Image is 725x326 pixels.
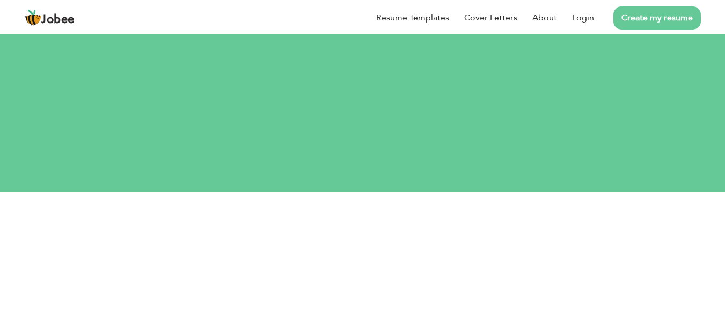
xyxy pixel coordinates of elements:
a: Resume Templates [376,11,449,24]
a: Create my resume [613,6,701,30]
span: Jobee [41,14,75,26]
a: Jobee [24,9,75,26]
a: Cover Letters [464,11,517,24]
a: About [532,11,557,24]
a: Login [572,11,594,24]
img: jobee.io [24,9,41,26]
